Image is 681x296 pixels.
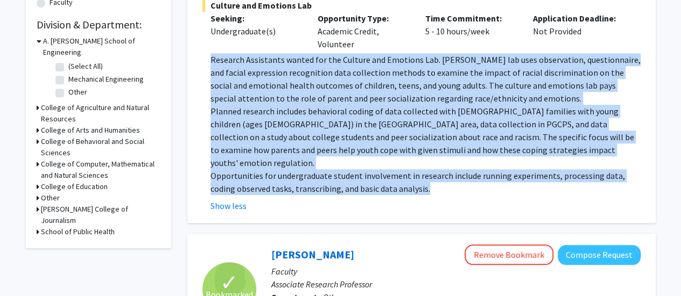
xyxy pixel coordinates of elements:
p: Seeking: [210,12,302,25]
div: Undergraduate(s) [210,25,302,38]
h3: College of Agriculture and Natural Resources [41,102,160,125]
div: 5 - 10 hours/week [417,12,525,50]
label: (Select All) [68,61,103,72]
span: ✓ [220,277,238,288]
p: Planned research includes behavioral coding of data collected with [DEMOGRAPHIC_DATA] families wi... [210,105,641,169]
h3: College of Education [41,181,108,192]
h3: Other [41,192,60,204]
p: Time Commitment: [425,12,517,25]
button: Compose Request to Dong Liang [558,245,641,265]
h3: College of Computer, Mathematical and Natural Sciences [41,158,160,181]
iframe: Chat [8,248,46,288]
p: Opportunities for undergraduate student involvement in research include running experiments, proc... [210,169,641,195]
button: Show less [210,199,247,212]
h3: A. [PERSON_NAME] School of Engineering [43,35,160,58]
label: Mechanical Engineering [68,74,144,85]
p: Associate Research Professor [271,278,641,291]
h3: [PERSON_NAME] College of Journalism [41,204,160,226]
button: Remove Bookmark [465,244,553,265]
h2: Division & Department: [37,18,160,31]
p: Research Assistants wanted for the Culture and Emotions Lab. [PERSON_NAME] lab uses observation, ... [210,53,641,105]
h3: College of Behavioral and Social Sciences [41,136,160,158]
p: Application Deadline: [533,12,624,25]
label: Other [68,86,87,98]
div: Not Provided [525,12,633,50]
a: [PERSON_NAME] [271,248,354,261]
div: Academic Credit, Volunteer [310,12,417,50]
h3: School of Public Health [41,226,115,237]
p: Opportunity Type: [318,12,409,25]
h3: College of Arts and Humanities [41,125,140,136]
p: Faculty [271,265,641,278]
